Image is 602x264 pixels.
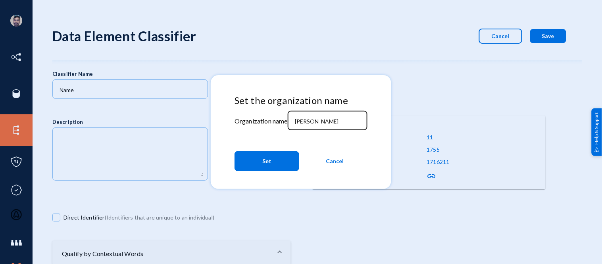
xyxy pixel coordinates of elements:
button: Cancel [302,151,367,171]
span: Set [262,154,271,168]
span: Cancel [326,154,344,168]
button: Set [235,151,299,171]
input: Organization name [295,118,363,125]
mat-label: Organization name [235,117,288,125]
h4: Set the organization name [235,95,367,106]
